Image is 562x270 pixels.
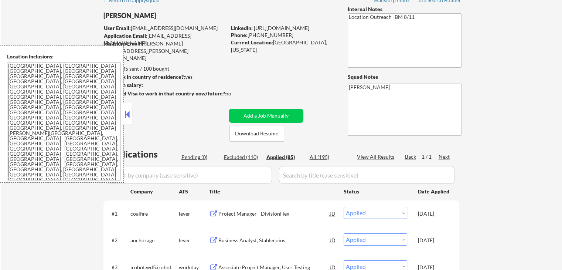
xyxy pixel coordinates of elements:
div: [PERSON_NAME][EMAIL_ADDRESS][PERSON_NAME][DOMAIN_NAME] [103,40,226,62]
div: JD [329,207,337,220]
div: [GEOGRAPHIC_DATA], [US_STATE] [231,39,336,53]
strong: Mailslurp Email: [103,40,142,47]
div: Date Applied [418,188,450,195]
div: Company [130,188,179,195]
div: coalfire [130,210,179,217]
div: 85 sent / 100 bought [103,65,226,72]
strong: Current Location: [231,39,273,45]
div: no [225,90,246,97]
div: Business Analyst, Stablecoins [218,237,330,244]
div: Applied (85) [266,153,303,161]
div: Applications [106,150,179,159]
strong: Application Email: [104,33,147,39]
strong: Can work in country of residence?: [103,74,185,80]
div: Status [344,185,407,198]
div: yes [103,73,224,81]
button: Add a Job Manually [229,109,303,123]
div: lever [179,210,209,217]
div: [PHONE_NUMBER] [231,31,336,39]
div: JD [329,233,337,247]
strong: Will need Visa to work in that country now/future?: [103,90,226,97]
input: Search by title (case sensitive) [279,166,454,184]
div: [EMAIL_ADDRESS][DOMAIN_NAME] [104,24,226,32]
div: Squad Notes [348,73,461,81]
a: [URL][DOMAIN_NAME] [254,25,309,31]
div: Internal Notes [348,6,461,13]
input: Search by company (case sensitive) [106,166,272,184]
div: [PERSON_NAME] [103,11,255,20]
div: All (195) [310,153,347,161]
strong: Phone: [231,32,248,38]
div: Location Inclusions: [7,53,121,60]
div: anchorage [130,237,179,244]
div: ATS [179,188,209,195]
strong: User Email: [104,25,131,31]
div: [DATE] [418,210,450,217]
div: [DATE] [418,237,450,244]
div: 1 / 1 [422,153,439,161]
div: #2 [112,237,125,244]
div: Title [209,188,337,195]
div: Next [439,153,450,161]
div: Back [405,153,417,161]
div: Excluded (110) [224,153,261,161]
button: Download Resume [229,125,284,142]
div: Pending (0) [181,153,218,161]
div: #1 [112,210,125,217]
div: Project Manager - DivisionHex [218,210,330,217]
div: lever [179,237,209,244]
div: View All Results [357,153,396,161]
strong: LinkedIn: [231,25,253,31]
div: [EMAIL_ADDRESS][DOMAIN_NAME] [104,32,226,47]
